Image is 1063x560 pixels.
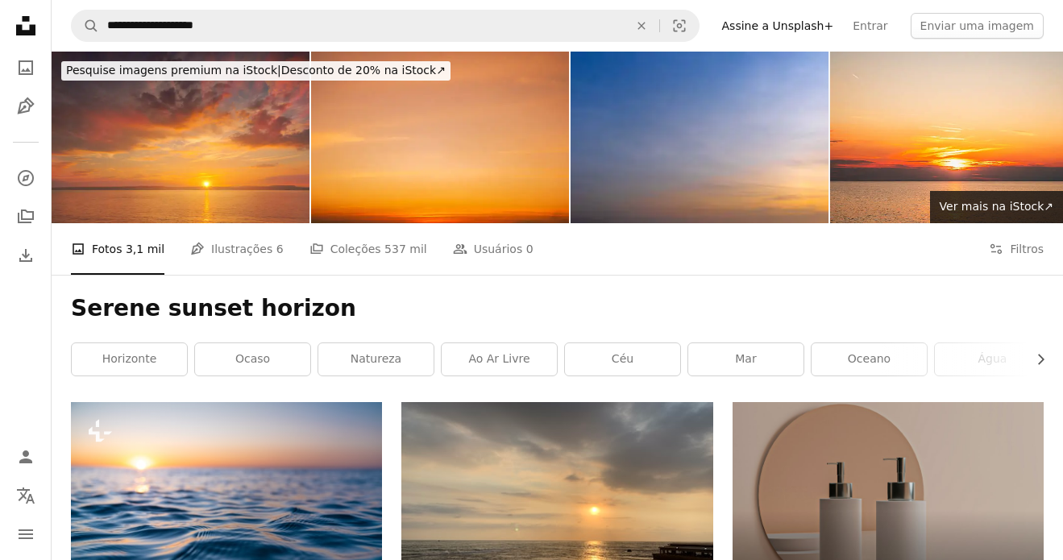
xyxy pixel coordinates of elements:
[276,240,284,258] span: 6
[309,223,427,275] a: Coleções 537 mil
[940,200,1053,213] span: Ver mais na iStock ↗
[930,191,1063,223] a: Ver mais na iStock↗
[10,201,42,233] a: Coleções
[442,343,557,375] a: ao ar livre
[10,90,42,122] a: Ilustrações
[71,294,1044,323] h1: Serene sunset horizon
[190,223,284,275] a: Ilustrações 6
[660,10,699,41] button: Pesquisa visual
[935,343,1050,375] a: Água
[624,10,659,41] button: Limpar
[10,52,42,84] a: Fotos
[565,343,680,375] a: céu
[453,223,534,275] a: Usuários 0
[10,162,42,194] a: Explorar
[10,518,42,550] button: Menu
[688,343,803,375] a: mar
[72,343,187,375] a: horizonte
[10,441,42,473] a: Entrar / Cadastrar-se
[52,52,309,223] img: Pôr do sol no mar - tiro no Condado de Wexford, Irlanda
[72,10,99,41] button: Pesquise na Unsplash
[989,223,1044,275] button: Filtros
[401,512,712,526] a: o sol está se pondo sobre a água na praia
[911,13,1044,39] button: Enviar uma imagem
[10,479,42,512] button: Idioma
[843,13,897,39] a: Entrar
[71,10,700,42] form: Pesquise conteúdo visual em todo o site
[71,498,382,512] a: o sol se pondo sobre as nuvens
[311,52,569,223] img: O pôr do sol alaranjado calmante brilha acima do horizonte pacífico no verão. O céu pacífico ao a...
[571,52,828,223] img: Desfrute de uma vista panorâmica do horizonte. O sol nasce no céu da manhã com nuvens coloridas. ...
[1026,343,1044,375] button: rolar lista para a direita
[812,343,927,375] a: oceano
[52,52,460,90] a: Pesquise imagens premium na iStock|Desconto de 20% na iStock↗
[384,240,427,258] span: 537 mil
[66,64,446,77] span: Desconto de 20% na iStock ↗
[66,64,281,77] span: Pesquise imagens premium na iStock |
[318,343,434,375] a: natureza
[10,239,42,272] a: Histórico de downloads
[195,343,310,375] a: ocaso
[526,240,534,258] span: 0
[712,13,844,39] a: Assine a Unsplash+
